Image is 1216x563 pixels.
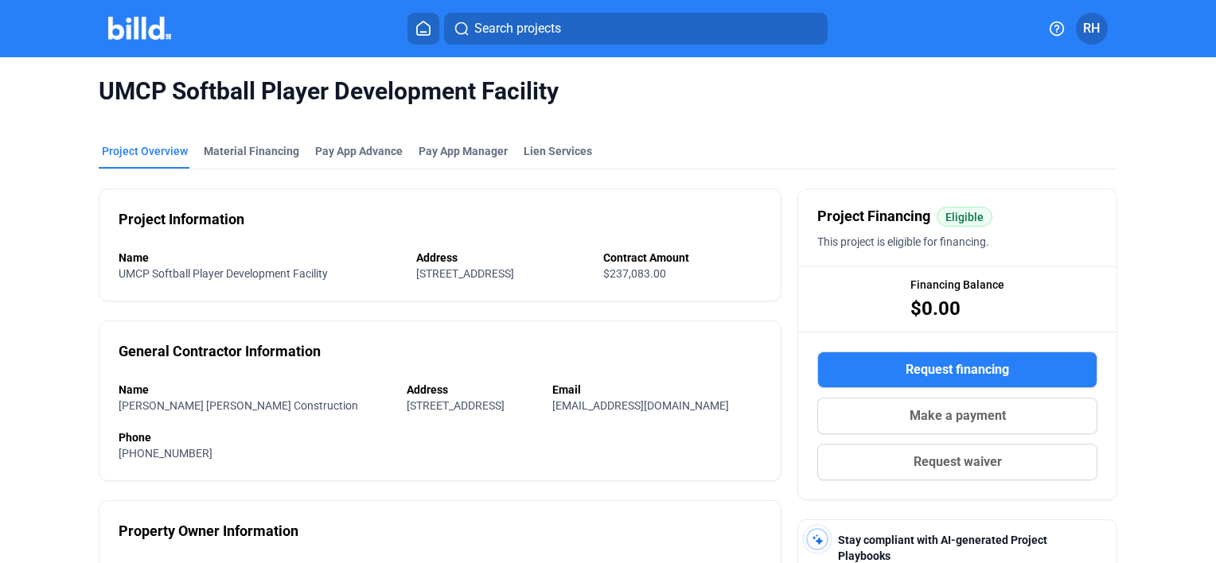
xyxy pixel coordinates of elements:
[99,76,1117,107] span: UMCP Softball Player Development Facility
[603,267,666,280] span: $237,083.00
[315,143,403,159] div: Pay App Advance
[119,340,321,363] div: General Contractor Information
[914,452,1002,472] span: Request waiver
[817,444,1097,480] button: Request waiver
[419,143,508,159] span: Pay App Manager
[474,19,561,38] span: Search projects
[817,351,1097,388] button: Request financing
[119,399,358,412] span: [PERSON_NAME] [PERSON_NAME] Construction
[407,382,537,398] div: Address
[1076,13,1108,45] button: RH
[552,382,762,398] div: Email
[416,250,587,266] div: Address
[108,17,171,40] img: Billd Company Logo
[119,250,400,266] div: Name
[119,382,391,398] div: Name
[817,235,989,248] span: This project is eligible for financing.
[838,534,1047,562] span: Stay compliant with AI-generated Project Playbooks
[444,13,828,45] button: Search projects
[910,296,961,321] span: $0.00
[552,399,729,412] span: [EMAIL_ADDRESS][DOMAIN_NAME]
[817,205,930,227] span: Project Financing
[204,143,299,159] div: Material Financing
[102,143,188,159] div: Project Overview
[937,207,992,227] mat-chip: Eligible
[119,267,328,280] span: UMCP Softball Player Development Facility
[416,267,514,280] span: [STREET_ADDRESS]
[910,406,1006,425] span: Make a payment
[119,447,212,460] span: [PHONE_NUMBER]
[407,399,505,412] span: [STREET_ADDRESS]
[1083,19,1100,38] span: RH
[119,520,298,542] div: Property Owner Information
[119,429,762,445] div: Phone
[524,143,592,159] div: Lien Services
[910,277,1004,293] span: Financing Balance
[603,250,762,266] div: Contract Amount
[119,208,244,231] div: Project Information
[817,398,1097,434] button: Make a payment
[906,360,1009,379] span: Request financing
